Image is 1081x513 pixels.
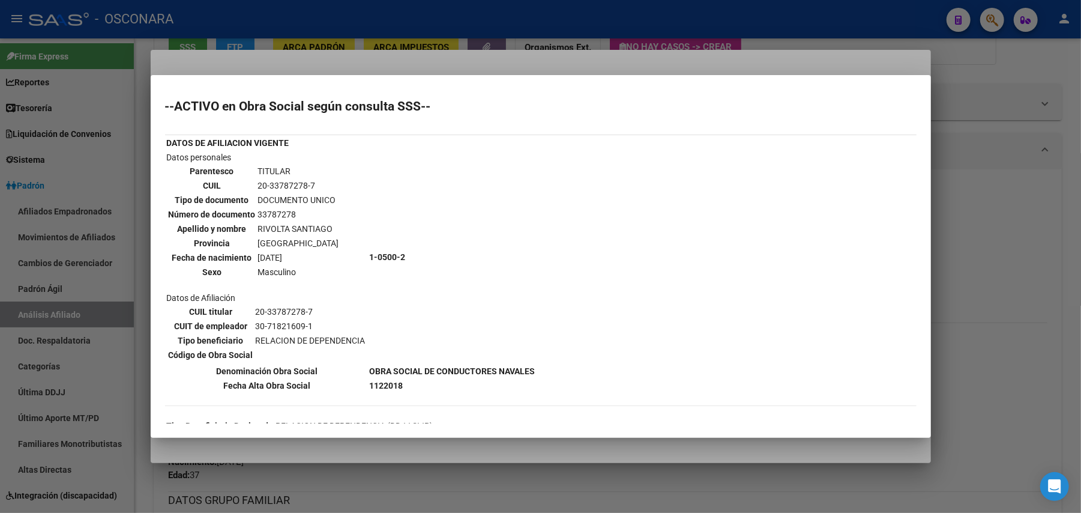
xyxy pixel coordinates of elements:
th: Tipo de documento [168,193,256,207]
th: Provincia [168,237,256,250]
th: Parentesco [168,165,256,178]
th: CUIL [168,179,256,192]
td: 20-33787278-7 [255,305,366,318]
td: 20-33787278-7 [257,179,340,192]
th: Apellido y nombre [168,222,256,235]
th: Código de Obra Social [168,348,254,362]
td: [GEOGRAPHIC_DATA] [257,237,340,250]
b: OBRA SOCIAL DE CONDUCTORES NAVALES [370,366,535,376]
td: 30-71821609-1 [255,320,366,333]
th: Sexo [168,266,256,279]
td: Masculino [257,266,340,279]
th: Fecha Alta Obra Social [166,379,368,392]
td: RELACION DE DEPENDENCIA [255,334,366,347]
b: 1122018 [370,381,403,390]
th: CUIL titular [168,305,254,318]
th: Denominación Obra Social [166,365,368,378]
td: TITULAR [257,165,340,178]
h2: --ACTIVO en Obra Social según consulta SSS-- [165,100,917,112]
td: [DATE] [257,251,340,264]
td: 33787278 [257,208,340,221]
th: Tipo Beneficiario Declarado [166,419,274,433]
th: Número de documento [168,208,256,221]
td: RIVOLTA SANTIAGO [257,222,340,235]
b: 1-0500-2 [370,252,406,262]
td: DOCUMENTO UNICO [257,193,340,207]
td: RELACION DE DEPENDENCIA (DDJJ SIJP) [276,419,471,433]
b: DATOS DE AFILIACION VIGENTE [167,138,289,148]
th: CUIT de empleador [168,320,254,333]
th: Tipo beneficiario [168,334,254,347]
div: Open Intercom Messenger [1040,472,1069,501]
th: Fecha de nacimiento [168,251,256,264]
td: Datos personales Datos de Afiliación [166,151,368,363]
